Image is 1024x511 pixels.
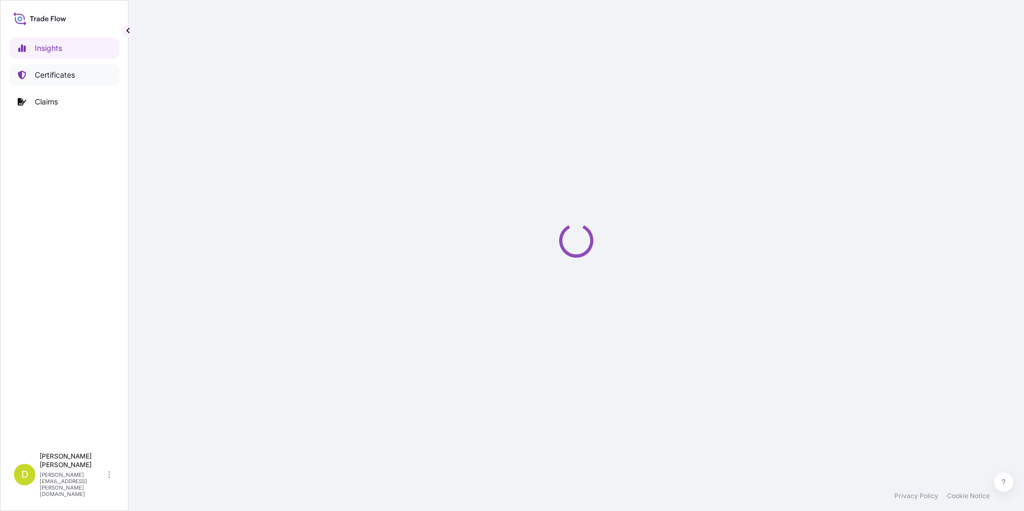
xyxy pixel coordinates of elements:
p: Claims [35,96,58,107]
a: Privacy Policy [894,492,938,500]
a: Insights [9,37,119,59]
p: [PERSON_NAME] [PERSON_NAME] [40,452,106,469]
a: Certificates [9,64,119,86]
p: Certificates [35,70,75,80]
a: Cookie Notice [947,492,990,500]
a: Claims [9,91,119,112]
span: D [21,469,28,480]
p: Insights [35,43,62,54]
p: [PERSON_NAME][EMAIL_ADDRESS][PERSON_NAME][DOMAIN_NAME] [40,471,106,497]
